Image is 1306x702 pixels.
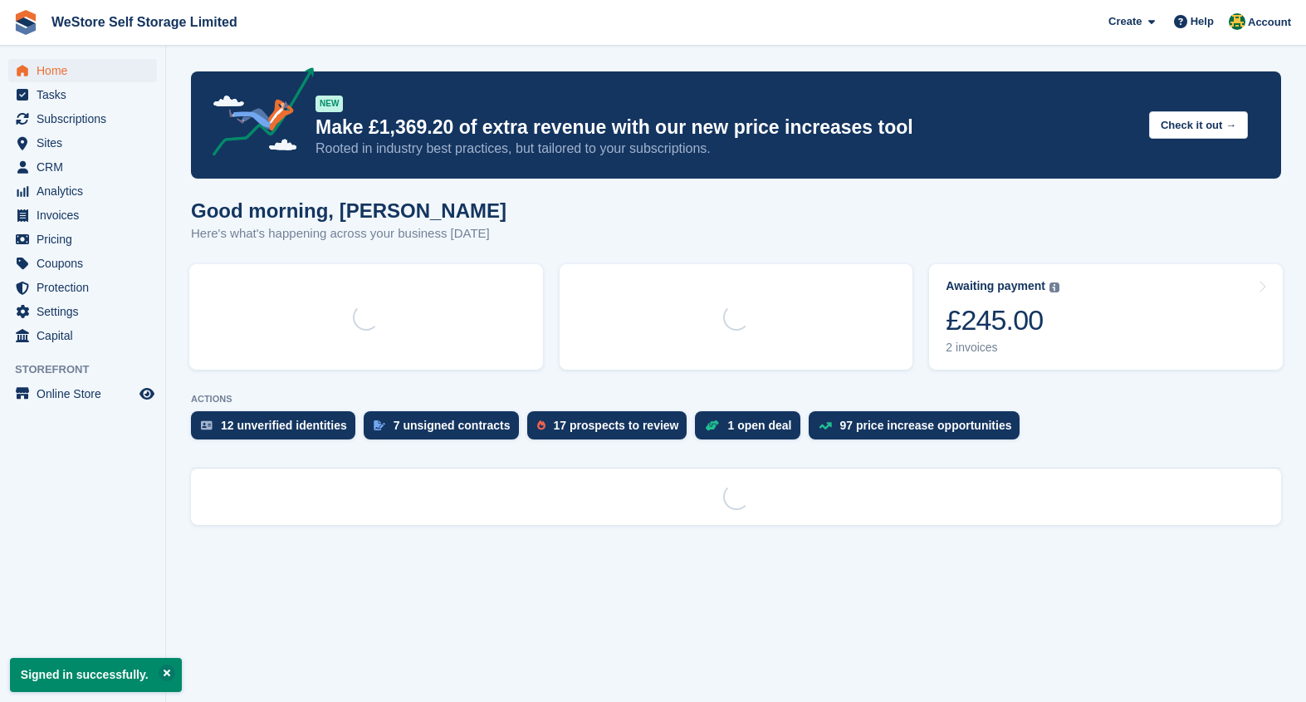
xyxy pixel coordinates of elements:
[10,658,182,692] p: Signed in successfully.
[37,228,136,251] span: Pricing
[198,67,315,162] img: price-adjustments-announcement-icon-8257ccfd72463d97f412b2fc003d46551f7dbcb40ab6d574587a9cd5c0d94...
[840,419,1012,432] div: 97 price increase opportunities
[1191,13,1214,30] span: Help
[37,300,136,323] span: Settings
[37,252,136,275] span: Coupons
[705,420,719,431] img: deal-1b604bf984904fb50ccaf53a9ad4b4a5d6e5aea283cecdc64d6e3604feb123c2.svg
[695,411,808,448] a: 1 open deal
[554,419,679,432] div: 17 prospects to review
[374,420,385,430] img: contract_signature_icon-13c848040528278c33f63329250d36e43548de30e8caae1d1a13099fd9432cc5.svg
[315,140,1136,158] p: Rooted in industry best practices, but tailored to your subscriptions.
[8,276,157,299] a: menu
[1229,13,1245,30] img: James Buffoni
[1049,282,1059,292] img: icon-info-grey-7440780725fd019a000dd9b08b2336e03edf1995a4989e88bcd33f0948082b44.svg
[809,411,1029,448] a: 97 price increase opportunities
[37,107,136,130] span: Subscriptions
[137,384,157,404] a: Preview store
[8,324,157,347] a: menu
[13,10,38,35] img: stora-icon-8386f47178a22dfd0bd8f6a31ec36ba5ce8667c1dd55bd0f319d3a0aa187defe.svg
[8,228,157,251] a: menu
[929,264,1283,370] a: Awaiting payment £245.00 2 invoices
[37,204,136,227] span: Invoices
[191,394,1281,405] p: ACTIONS
[191,411,364,448] a: 12 unverified identities
[221,419,347,432] div: 12 unverified identities
[315,115,1136,140] p: Make £1,369.20 of extra revenue with our new price increases tool
[8,131,157,155] a: menu
[201,420,213,430] img: verify_identity-adf6edd0f0f0b5bbfe63781bf79b02c33cf7c696d77639b501bdc392416b5a36.svg
[8,59,157,82] a: menu
[8,107,157,130] a: menu
[37,59,136,82] span: Home
[8,252,157,275] a: menu
[8,179,157,203] a: menu
[946,279,1045,293] div: Awaiting payment
[191,199,506,222] h1: Good morning, [PERSON_NAME]
[819,422,832,430] img: price_increase_opportunities-93ffe204e8149a01c8c9dc8f82e8f89637d9d84a8eef4429ea346261dce0b2c0.svg
[1248,14,1291,31] span: Account
[364,411,527,448] a: 7 unsigned contracts
[37,276,136,299] span: Protection
[37,179,136,203] span: Analytics
[37,155,136,179] span: CRM
[315,96,343,112] div: NEW
[1108,13,1142,30] span: Create
[1149,111,1248,139] button: Check it out →
[15,361,165,378] span: Storefront
[37,83,136,106] span: Tasks
[37,324,136,347] span: Capital
[537,420,545,430] img: prospect-51fa495bee0391a8d652442698ab0144808aea92771e9ea1ae160a38d050c398.svg
[8,204,157,227] a: menu
[45,8,244,36] a: WeStore Self Storage Limited
[946,303,1059,337] div: £245.00
[8,382,157,405] a: menu
[527,411,696,448] a: 17 prospects to review
[394,419,511,432] div: 7 unsigned contracts
[8,300,157,323] a: menu
[37,382,136,405] span: Online Store
[191,224,506,243] p: Here's what's happening across your business [DATE]
[37,131,136,155] span: Sites
[727,419,791,432] div: 1 open deal
[8,155,157,179] a: menu
[8,83,157,106] a: menu
[946,341,1059,355] div: 2 invoices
